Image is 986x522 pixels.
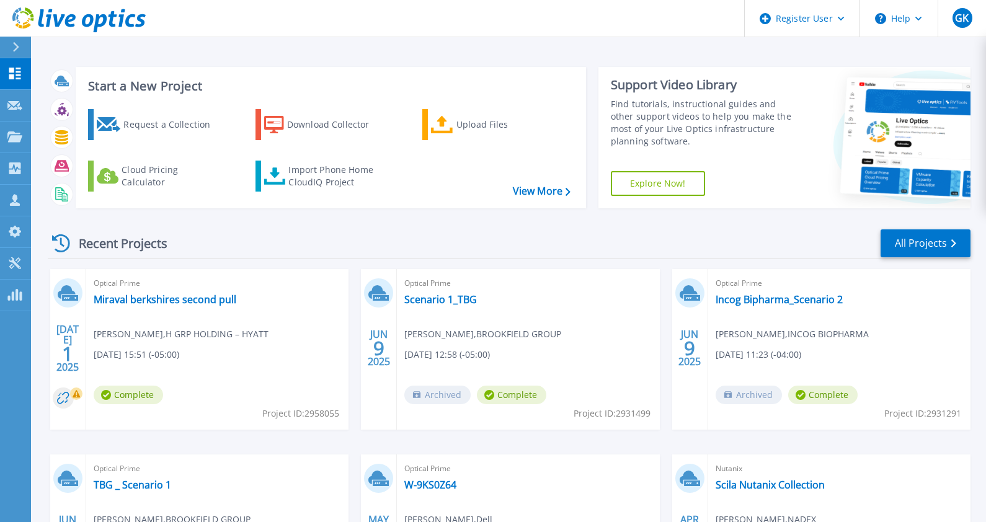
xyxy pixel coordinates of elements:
span: [DATE] 15:51 (-05:00) [94,348,179,361]
span: 9 [684,343,695,353]
span: GK [955,13,969,23]
a: Cloud Pricing Calculator [88,161,226,192]
a: W-9KS0Z64 [404,479,456,491]
span: Optical Prime [94,276,341,290]
span: Optical Prime [716,276,963,290]
h3: Start a New Project [88,79,570,93]
a: Incog Bipharma_Scenario 2 [716,293,843,306]
span: 9 [373,343,384,353]
div: Import Phone Home CloudIQ Project [288,164,385,188]
span: [PERSON_NAME] , BROOKFIELD GROUP [404,327,561,341]
span: Complete [788,386,858,404]
span: Archived [404,386,471,404]
span: [PERSON_NAME] , H GRP HOLDING – HYATT [94,327,269,341]
span: 1 [62,348,73,359]
div: Download Collector [287,112,386,137]
a: Scila Nutanix Collection [716,479,825,491]
span: Optical Prime [404,462,652,476]
a: Miraval berkshires second pull [94,293,236,306]
span: Optical Prime [404,276,652,290]
div: JUN 2025 [678,325,701,371]
span: Archived [716,386,782,404]
div: Recent Projects [48,228,184,259]
span: [DATE] 12:58 (-05:00) [404,348,490,361]
div: Upload Files [456,112,556,137]
a: All Projects [881,229,970,257]
span: Optical Prime [94,462,341,476]
span: Project ID: 2931291 [884,407,961,420]
span: Complete [477,386,546,404]
span: Project ID: 2931499 [574,407,651,420]
span: [DATE] 11:23 (-04:00) [716,348,801,361]
a: Download Collector [255,109,394,140]
div: [DATE] 2025 [56,325,79,371]
a: View More [513,185,571,197]
a: Explore Now! [611,171,705,196]
span: [PERSON_NAME] , INCOG BIOPHARMA [716,327,869,341]
div: Cloud Pricing Calculator [122,164,221,188]
a: Scenario 1_TBG [404,293,477,306]
div: Support Video Library [611,77,798,93]
div: Request a Collection [123,112,223,137]
div: JUN 2025 [367,325,391,371]
span: Project ID: 2958055 [262,407,339,420]
a: TBG _ Scenario 1 [94,479,171,491]
a: Upload Files [422,109,561,140]
div: Find tutorials, instructional guides and other support videos to help you make the most of your L... [611,98,798,148]
span: Complete [94,386,163,404]
a: Request a Collection [88,109,226,140]
span: Nutanix [716,462,963,476]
